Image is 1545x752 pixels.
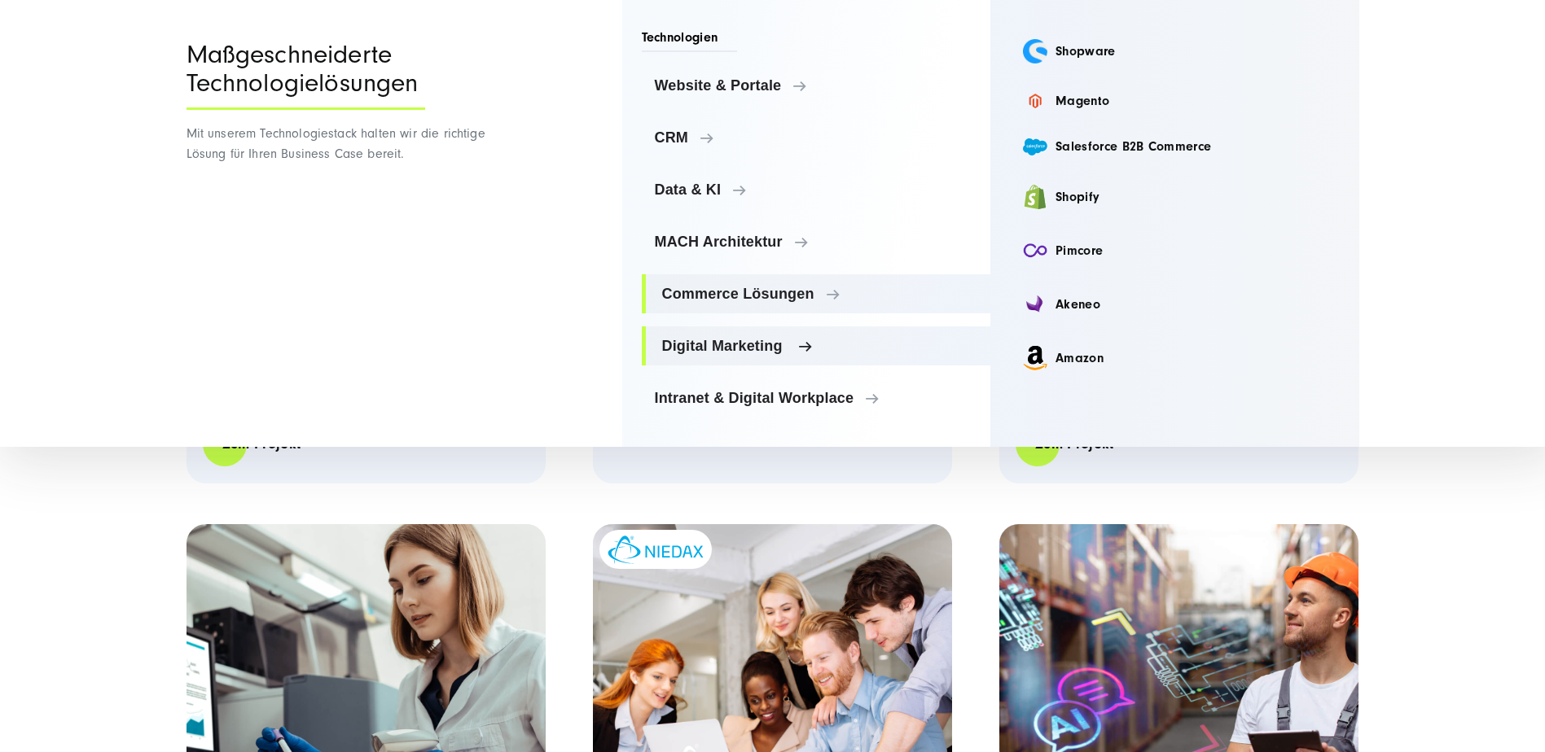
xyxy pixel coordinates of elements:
p: Mit unserem Technologiestack halten wir die richtige Lösung für Ihren Business Case bereit. [187,124,492,164]
img: Niedax Logo [608,536,704,564]
div: Maßgeschneiderte Technologielösungen [187,41,425,110]
a: Digital Marketing [642,326,991,365]
span: Data & KI [655,181,978,198]
a: Intranet & Digital Workplace [642,378,991,418]
span: Intranet & Digital Workplace [655,390,978,406]
a: Data & KI [642,170,991,209]
a: Akeneo [1010,281,1340,328]
a: Pimcore [1010,227,1340,274]
a: CRM [642,118,991,157]
span: Technologien [642,28,738,52]
span: MACH Architektur [655,234,978,250]
a: Shopify [1010,173,1340,221]
span: Digital Marketing [662,338,978,354]
a: MACH Architektur [642,222,991,261]
a: Shopware [1010,28,1340,75]
a: Salesforce B2B Commerce [1010,127,1340,167]
a: Amazon [1010,334,1340,382]
a: Website & Portale [642,66,991,105]
span: CRM [655,129,978,146]
span: Commerce Lösungen [662,286,978,302]
span: Website & Portale [655,77,978,94]
a: Commerce Lösungen [642,274,991,313]
a: Magento [1010,81,1340,120]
